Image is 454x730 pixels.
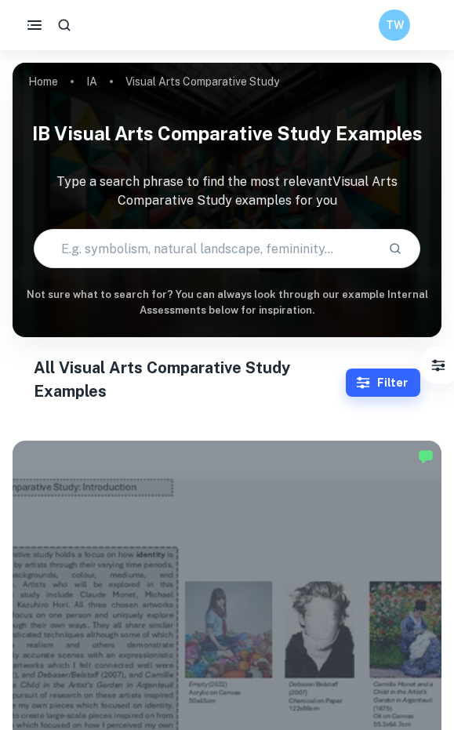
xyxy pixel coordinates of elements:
a: Home [28,71,58,93]
h1: All Visual Arts Comparative Study Examples [34,356,345,403]
h1: IB Visual Arts Comparative Study examples [13,113,441,154]
p: Type a search phrase to find the most relevant Visual Arts Comparative Study examples for you [13,173,441,210]
button: TW [379,9,410,41]
button: Filter [346,369,420,397]
a: IA [86,71,97,93]
input: E.g. symbolism, natural landscape, femininity... [35,227,375,271]
img: Marked [418,449,434,464]
h6: Not sure what to search for? You can always look through our example Internal Assessments below f... [13,287,441,319]
p: Visual Arts Comparative Study [125,73,279,90]
button: Search [382,235,409,262]
button: Filter [423,350,454,381]
h6: TW [386,16,404,34]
